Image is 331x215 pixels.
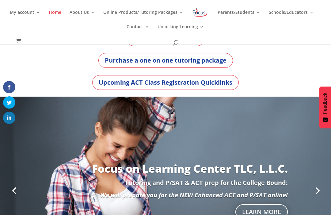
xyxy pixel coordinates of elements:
[127,25,149,39] a: Contact
[319,86,331,128] button: Feedback - Show survey
[269,10,314,25] a: Schools/Educators
[10,10,40,25] a: My account
[49,10,61,25] a: Home
[103,10,184,25] a: Online Products/Tutoring Packages
[100,191,288,199] em: We will prepare you for the NEW Enhanced ACT and P/SAT online!
[92,161,288,176] a: Focus on Learning Center TLC, L.L.C.
[322,93,328,114] span: Feedback
[218,10,261,25] a: Parents/Students
[192,7,208,18] img: Focus on Learning
[43,180,288,192] p: Tutoring and P/SAT & ACT prep for the College Bound:
[70,10,95,25] a: About Us
[92,75,239,90] a: Upcoming ACT Class Registration Quicklinks
[98,53,233,68] a: Purchase a one on one tutoring package
[158,25,204,39] a: Unlocking Learning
